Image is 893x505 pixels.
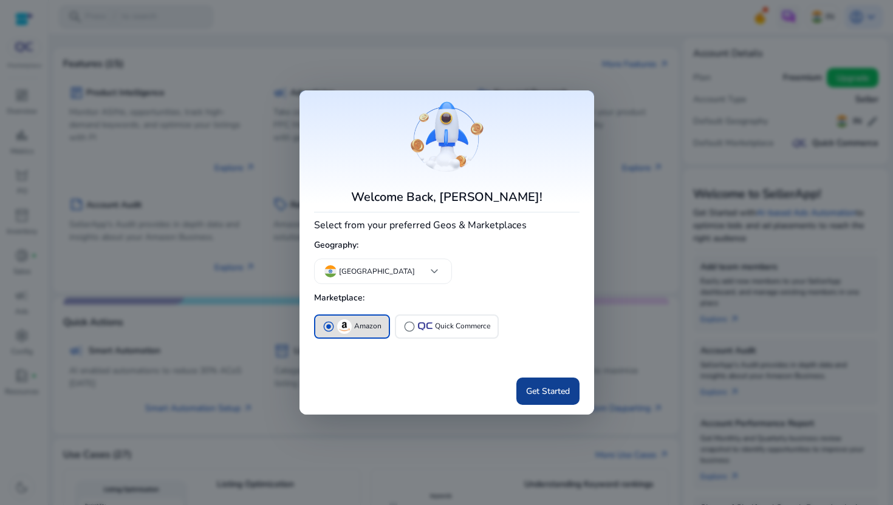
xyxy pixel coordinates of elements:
[323,320,335,333] span: radio_button_checked
[418,322,433,330] img: QC-logo.svg
[526,385,570,398] span: Get Started
[324,265,337,277] img: in.svg
[337,319,352,334] img: amazon.svg
[403,320,416,333] span: radio_button_unchecked
[314,288,580,308] h5: Marketplace:
[435,320,490,333] p: Quick Commerce
[314,236,580,256] h5: Geography:
[516,378,580,405] button: Get Started
[427,264,442,279] span: keyboard_arrow_down
[354,320,381,333] p: Amazon
[339,266,415,277] p: [GEOGRAPHIC_DATA]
